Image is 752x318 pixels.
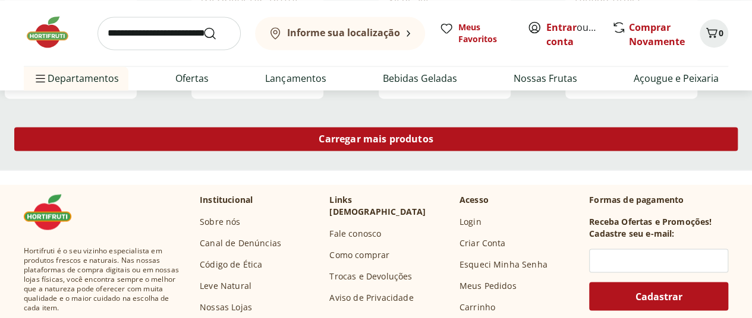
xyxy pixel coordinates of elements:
a: Ofertas [175,71,209,85]
button: Cadastrar [589,282,728,310]
span: Cadastrar [635,291,682,301]
a: Lançamentos [265,71,326,85]
button: Menu [33,64,48,93]
span: Carregar mais produtos [319,134,433,144]
button: Submit Search [203,26,231,40]
p: Institucional [200,194,253,206]
span: Hortifruti é o seu vizinho especialista em produtos frescos e naturais. Nas nossas plataformas de... [24,246,181,312]
a: Carrinho [460,301,495,313]
a: Código de Ética [200,258,262,270]
a: Entrar [546,21,577,34]
a: Nossas Lojas [200,301,252,313]
a: Aviso de Privacidade [329,291,413,303]
b: Informe sua localização [287,26,400,39]
a: Sobre nós [200,215,240,227]
a: Como comprar [329,249,389,260]
a: Comprar Novamente [629,21,685,48]
img: Hortifruti [24,194,83,230]
button: Informe sua localização [255,17,425,50]
a: Carregar mais produtos [14,127,738,155]
a: Bebidas Geladas [383,71,457,85]
a: Meus Pedidos [460,279,517,291]
h3: Cadastre seu e-mail: [589,227,674,239]
a: Nossas Frutas [514,71,577,85]
a: Login [460,215,482,227]
img: Hortifruti [24,14,83,50]
h3: Receba Ofertas e Promoções! [589,215,712,227]
p: Links [DEMOGRAPHIC_DATA] [329,194,449,218]
a: Açougue e Peixaria [634,71,719,85]
a: Criar conta [546,21,612,48]
p: Formas de pagamento [589,194,728,206]
span: Meus Favoritos [458,21,513,45]
a: Trocas e Devoluções [329,270,412,282]
button: Carrinho [700,19,728,47]
a: Fale conosco [329,227,381,239]
span: Departamentos [33,64,119,93]
a: Meus Favoritos [439,21,513,45]
a: Leve Natural [200,279,251,291]
a: Canal de Denúncias [200,237,281,249]
a: Criar Conta [460,237,506,249]
a: Esqueci Minha Senha [460,258,548,270]
p: Acesso [460,194,489,206]
input: search [97,17,241,50]
span: ou [546,20,599,49]
span: 0 [719,27,723,39]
